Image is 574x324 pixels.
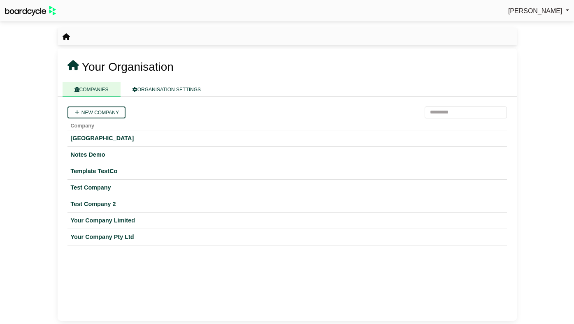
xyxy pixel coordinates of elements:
[63,32,70,42] nav: breadcrumb
[508,7,562,14] span: [PERSON_NAME]
[71,232,504,242] a: Your Company Pty Ltd
[63,82,121,97] a: COMPANIES
[71,167,504,176] a: Template TestCo
[5,6,56,16] img: BoardcycleBlackGreen-aaafeed430059cb809a45853b8cf6d952af9d84e6e89e1f1685b34bfd5cb7d64.svg
[71,183,504,192] a: Test Company
[67,106,125,118] a: New company
[67,118,507,130] th: Company
[121,82,213,97] a: ORGANISATION SETTINGS
[71,134,504,143] a: [GEOGRAPHIC_DATA]
[508,6,569,16] a: [PERSON_NAME]
[71,216,504,225] a: Your Company Limited
[71,150,504,160] a: Notes Demo
[82,60,174,73] span: Your Organisation
[71,199,504,209] a: Test Company 2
